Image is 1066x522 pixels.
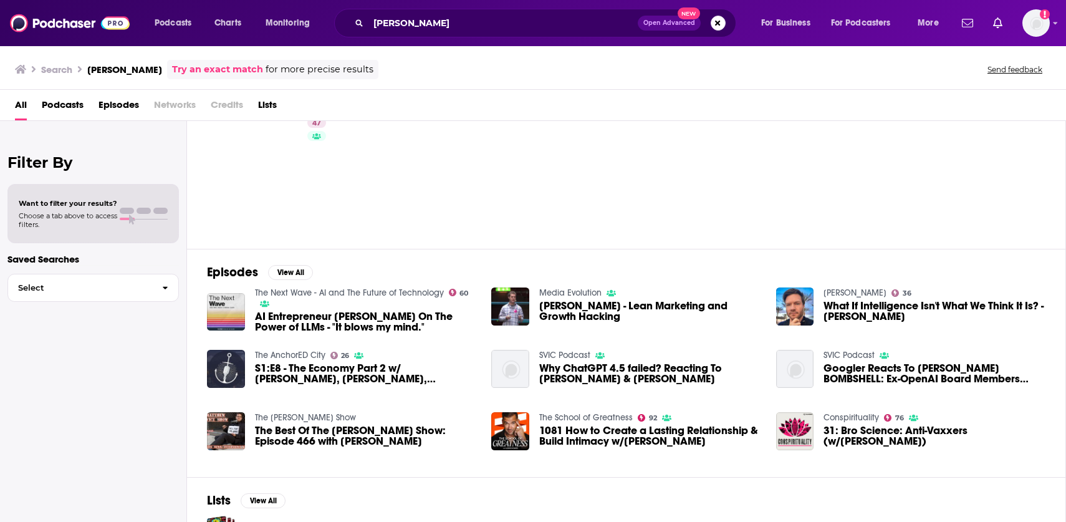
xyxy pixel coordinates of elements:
span: New [678,7,700,19]
a: SVIC Podcast [824,350,875,360]
span: Googler Reacts To [PERSON_NAME] BOMBSHELL: Ex-OpenAI Board Members Reveal [PERSON_NAME]’s Lies [824,363,1045,384]
div: Search podcasts, credits, & more... [346,9,748,37]
a: The AnchorED City [255,350,325,360]
span: 76 [895,415,904,421]
img: 31: Bro Science: Anti-Vaxxers (w/Jonathan Berman) [776,412,814,450]
span: 92 [649,415,657,421]
a: Matthew Berman - Lean Marketing and Growth Hacking [539,301,761,322]
a: 47 [213,113,334,234]
span: Credits [211,95,243,120]
img: Why ChatGPT 4.5 failed? Reacting To Matthew Berman & Dylan Patel [491,350,529,388]
button: Select [7,274,179,302]
button: View All [241,493,286,508]
a: Googler Reacts To Matthew Berman's BOMBSHELL: Ex-OpenAI Board Members Reveal Sam’s Lies [824,363,1045,384]
a: 76 [884,414,904,422]
p: Saved Searches [7,253,179,265]
a: 1081 How to Create a Lasting Relationship & Build Intimacy w/Dr. Laura Berman [539,425,761,447]
span: AI Entrepreneur [PERSON_NAME] On The Power of LLMs - "It blows my mind." [255,311,477,332]
span: What If Intelligence Isn't What We Think It Is? - [PERSON_NAME] [824,301,1045,322]
span: For Business [761,14,810,32]
button: open menu [257,13,326,33]
span: Why ChatGPT 4.5 failed? Reacting To [PERSON_NAME] & [PERSON_NAME] [539,363,761,384]
span: The Best Of The [PERSON_NAME] Show: Episode 466 with [PERSON_NAME] [255,425,477,447]
img: AI Entrepreneur Matthew Berman On The Power of LLMs - "It blows my mind." [207,293,245,331]
a: The Best Of The Matthew Filipowicz Show: Episode 466 with Ari Berman [255,425,477,447]
h3: Search [41,64,72,75]
h3: [PERSON_NAME] [87,64,162,75]
img: S1:E8 - The Economy Part 2 w/ Neal Fried, Matthew Berman, George Martinez & Fred Laurion [207,350,245,388]
span: 60 [459,291,468,296]
button: View All [268,265,313,280]
a: Charts [206,13,249,33]
a: What If Intelligence Isn't What We Think It Is? - Matthew Berman [776,288,814,326]
span: 1081 How to Create a Lasting Relationship & Build Intimacy w/[PERSON_NAME] [539,425,761,447]
a: AI Entrepreneur Matthew Berman On The Power of LLMs - "It blows my mind." [255,311,477,332]
a: ListsView All [207,493,286,508]
a: 36 [891,289,911,297]
span: [PERSON_NAME] - Lean Marketing and Growth Hacking [539,301,761,322]
span: for more precise results [266,62,373,77]
a: Try an exact match [172,62,263,77]
span: Select [8,284,152,292]
span: Podcasts [155,14,191,32]
a: The Next Wave - AI and The Future of Technology [255,288,444,298]
button: open menu [909,13,954,33]
a: EpisodesView All [207,264,313,280]
span: 47 [312,117,321,130]
a: Episodes [98,95,139,120]
button: Show profile menu [1022,9,1050,37]
a: 31: Bro Science: Anti-Vaxxers (w/Jonathan Berman) [824,425,1045,447]
a: Show notifications dropdown [957,12,978,34]
a: Dylan Curious [824,288,886,298]
button: open menu [752,13,826,33]
span: For Podcasters [831,14,891,32]
span: Logged in as inkhouseNYC [1022,9,1050,37]
span: 26 [341,353,349,359]
span: Monitoring [266,14,310,32]
a: Show notifications dropdown [988,12,1007,34]
img: Podchaser - Follow, Share and Rate Podcasts [10,11,130,35]
span: Open Advanced [643,20,695,26]
button: Open AdvancedNew [638,16,701,31]
span: More [918,14,939,32]
h2: Episodes [207,264,258,280]
a: 47 [307,118,326,128]
a: S1:E8 - The Economy Part 2 w/ Neal Fried, Matthew Berman, George Martinez & Fred Laurion [255,363,477,384]
button: open menu [823,13,909,33]
a: All [15,95,27,120]
a: What If Intelligence Isn't What We Think It Is? - Matthew Berman [824,301,1045,322]
a: Why ChatGPT 4.5 failed? Reacting To Matthew Berman & Dylan Patel [539,363,761,384]
svg: Add a profile image [1040,9,1050,19]
span: Want to filter your results? [19,199,117,208]
h2: Lists [207,493,231,508]
span: Networks [154,95,196,120]
button: open menu [146,13,208,33]
img: 1081 How to Create a Lasting Relationship & Build Intimacy w/Dr. Laura Berman [491,412,529,450]
a: 60 [449,289,469,296]
a: The School of Greatness [539,412,633,423]
a: Podcasts [42,95,84,120]
span: Choose a tab above to access filters. [19,211,117,229]
img: The Best Of The Matthew Filipowicz Show: Episode 466 with Ari Berman [207,412,245,450]
img: Matthew Berman - Lean Marketing and Growth Hacking [491,288,529,326]
a: The Matthew Filipowicz Show [255,412,356,423]
a: 92 [638,414,657,422]
a: Conspirituality [824,412,879,423]
span: 31: Bro Science: Anti-Vaxxers (w/[PERSON_NAME]) [824,425,1045,447]
button: Send feedback [984,64,1046,75]
img: Googler Reacts To Matthew Berman's BOMBSHELL: Ex-OpenAI Board Members Reveal Sam’s Lies [776,350,814,388]
a: Lists [258,95,277,120]
h2: Filter By [7,153,179,172]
